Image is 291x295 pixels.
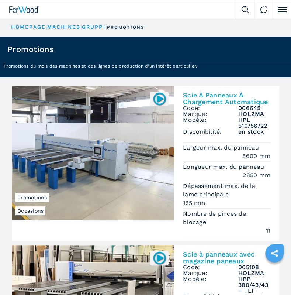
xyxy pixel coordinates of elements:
[80,25,82,30] span: |
[183,270,238,276] span: Marque:
[46,25,47,30] span: |
[242,152,270,160] em: 5600 mm
[47,24,80,30] a: machines
[107,24,145,31] p: promotions
[183,105,238,111] span: Code:
[183,117,238,129] span: Modèle:
[105,25,107,30] span: |
[260,6,267,13] img: Contact us
[183,144,261,152] p: Largeur max. du panneau
[242,6,249,13] img: Search
[183,182,270,199] p: Dépassement max. de la lame principale
[152,92,167,106] img: 006645
[11,24,46,30] a: HOMEPAGE
[238,264,270,270] h3: 005108
[152,251,167,265] img: 005108
[15,193,49,202] span: Promotions
[183,111,238,117] span: Marque:
[183,199,270,207] em: 125 mm
[238,111,270,117] h3: HOLZMA
[183,163,266,171] p: Longueur max. du panneau
[273,0,291,19] button: Click to toggle menu
[7,45,54,54] h1: Promotions
[15,206,45,215] span: Occasions
[238,105,270,111] h3: 006645
[12,86,279,241] a: Scie À Panneaux À Chargement Automatique HOLZMA HPL 510/56/22OccasionsPromotions006645Scie À Pann...
[238,276,270,294] h3: HPP 380/43/43 + TLF
[238,117,270,129] h3: HPL 510/56/22
[183,129,238,135] span: Disponibilité:
[82,24,105,30] a: gruppi
[183,210,270,226] p: Nombre de pinces de blocage
[266,226,271,235] em: 11
[12,86,174,220] img: Scie À Panneaux À Chargement Automatique HOLZMA HPL 510/56/22
[183,264,238,270] span: Code:
[265,244,284,263] a: sharethis
[238,129,270,135] span: en stock
[183,276,238,294] span: Modèle:
[238,270,270,276] h3: HOLZMA
[9,6,39,13] img: Ferwood
[243,171,270,179] em: 2850 mm
[183,92,270,105] h2: Scie À Panneaux À Chargement Automatique
[260,262,285,289] iframe: Chat
[183,251,270,264] h2: Scie à panneaux avec magazine paneaux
